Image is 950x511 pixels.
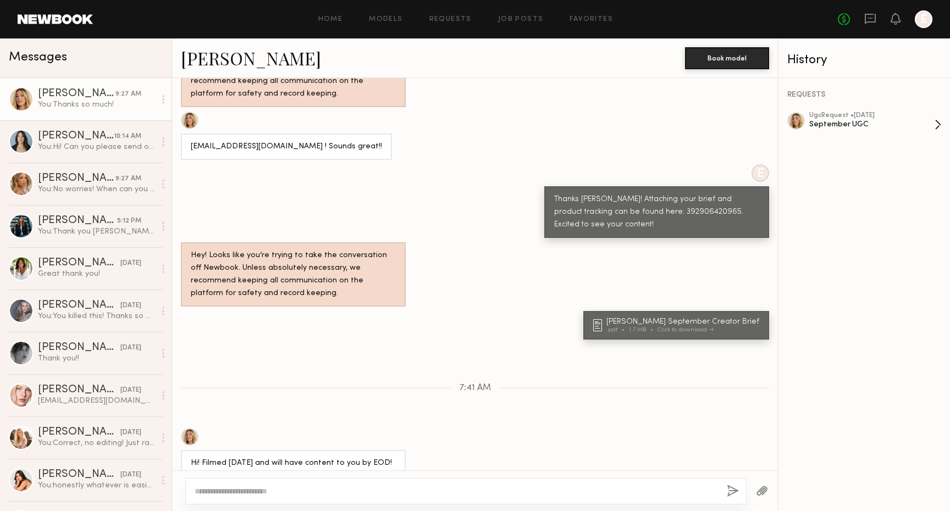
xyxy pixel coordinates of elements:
a: [PERSON_NAME] [181,46,321,70]
div: 5:12 PM [117,216,141,226]
div: You: Hi! Can you please send over your email for the agreement? [38,142,155,152]
div: [PERSON_NAME] [38,385,120,396]
div: Great thank you! [38,269,155,279]
div: REQUESTS [787,91,941,99]
div: [PERSON_NAME] [38,342,120,353]
div: [PERSON_NAME] [38,300,120,311]
a: E [915,10,932,28]
a: Book model [685,53,769,62]
div: [PERSON_NAME] [38,427,120,438]
div: .pdf [606,327,629,333]
div: Hi! Filmed [DATE] and will have content to you by EOD! Just wanted to update :) [191,457,396,482]
div: [PERSON_NAME] [38,469,120,480]
div: 9:27 AM [115,89,141,99]
a: [PERSON_NAME] September Creator Brief.pdf1.7 MBClick to download [593,318,763,333]
div: [DATE] [120,301,141,311]
div: You: Thank you [PERSON_NAME]! [38,226,155,237]
span: Messages [9,51,67,64]
div: You: Thanks so much! [38,99,155,110]
div: [DATE] [120,427,141,438]
div: ugc Request • [DATE] [809,112,935,119]
a: Job Posts [498,16,544,23]
a: Favorites [570,16,613,23]
div: Click to download [658,327,714,333]
div: [DATE] [120,258,141,269]
div: Hey! Looks like you’re trying to take the conversation off Newbook. Unless absolutely necessary, ... [191,249,396,300]
div: You: No worries! When can you deliver the content? I'll make note on my end [38,184,155,195]
div: 10:14 AM [114,131,141,142]
div: You: honestly whatever is easiest for you! since we ask for raw clips, editing is not needed on y... [38,480,155,491]
div: [PERSON_NAME] [38,215,117,226]
div: [DATE] [120,385,141,396]
div: [PERSON_NAME] September Creator Brief [606,318,763,326]
span: 7:41 AM [460,384,491,393]
div: [PERSON_NAME] [38,88,115,99]
div: History [787,54,941,66]
div: [PERSON_NAME] [38,258,120,269]
div: [PERSON_NAME] [38,173,115,184]
a: Models [369,16,402,23]
a: ugcRequest •[DATE]September UGC [809,112,941,137]
div: [DATE] [120,470,141,480]
div: [PERSON_NAME] [38,131,114,142]
div: [EMAIL_ADDRESS][DOMAIN_NAME] ! Sounds great!! [191,141,382,153]
div: 9:27 AM [115,174,141,184]
button: Book model [685,47,769,69]
div: You: Correct, no editing! Just raw files. The agreement should be in your inbox but I'll resend j... [38,438,155,448]
div: Thank you!! [38,353,155,364]
div: Thanks [PERSON_NAME]! Attaching your brief and product tracking can be found here: 392906420965. ... [554,193,759,231]
a: Requests [429,16,472,23]
a: Home [318,16,343,23]
div: [DATE] [120,343,141,353]
div: 1.7 MB [629,327,658,333]
div: September UGC [809,119,935,130]
div: [EMAIL_ADDRESS][DOMAIN_NAME] [38,396,155,406]
div: You: You killed this! Thanks so much Kandeyce :) [38,311,155,321]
